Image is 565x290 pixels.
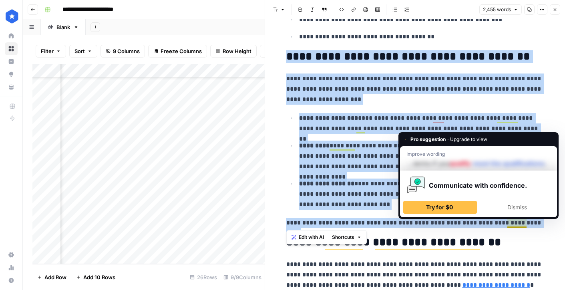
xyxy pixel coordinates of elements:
[479,4,522,15] button: 2,455 words
[71,271,120,284] button: Add 10 Rows
[32,271,71,284] button: Add Row
[36,45,66,58] button: Filter
[329,232,365,242] button: Shortcuts
[220,271,265,284] div: 9/9 Columns
[44,273,66,281] span: Add Row
[288,232,327,242] button: Edit with AI
[5,9,19,24] img: ConsumerAffairs Logo
[210,45,257,58] button: Row Height
[41,47,54,55] span: Filter
[299,234,324,241] span: Edit with AI
[56,23,70,31] div: Blank
[5,261,18,274] a: Usage
[161,47,202,55] span: Freeze Columns
[5,6,18,26] button: Workspace: ConsumerAffairs
[187,271,220,284] div: 26 Rows
[5,30,18,42] a: Home
[101,45,145,58] button: 9 Columns
[113,47,140,55] span: 9 Columns
[5,42,18,55] a: Browse
[223,47,251,55] span: Row Height
[5,81,18,93] a: Your Data
[332,234,354,241] span: Shortcuts
[5,55,18,68] a: Insights
[74,47,85,55] span: Sort
[5,248,18,261] a: Settings
[83,273,115,281] span: Add 10 Rows
[69,45,97,58] button: Sort
[148,45,207,58] button: Freeze Columns
[41,19,86,35] a: Blank
[483,6,511,13] span: 2,455 words
[5,274,18,287] button: Help + Support
[5,68,18,81] a: Opportunities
